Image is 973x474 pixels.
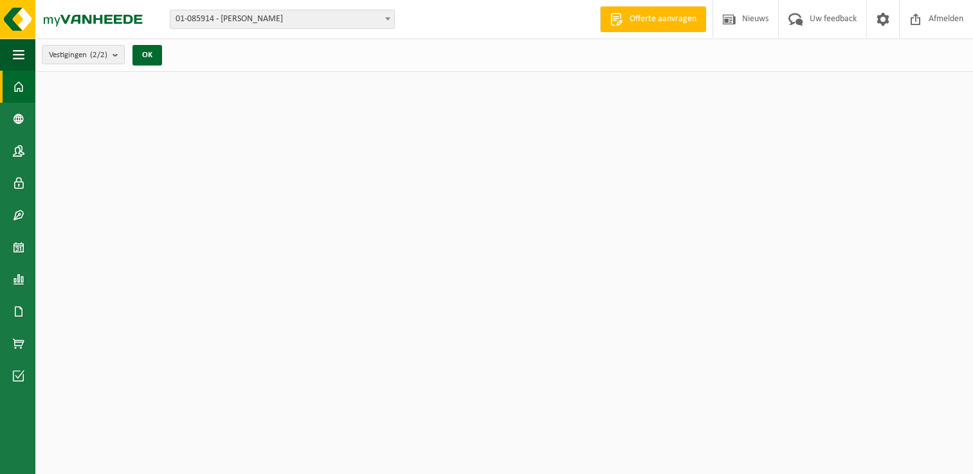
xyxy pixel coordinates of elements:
[626,13,700,26] span: Offerte aanvragen
[49,46,107,65] span: Vestigingen
[42,45,125,64] button: Vestigingen(2/2)
[90,51,107,59] count: (2/2)
[170,10,394,28] span: 01-085914 - ROEDTS KRISTOF BAKKERIJ - MOERKERKE
[132,45,162,66] button: OK
[600,6,706,32] a: Offerte aanvragen
[170,10,395,29] span: 01-085914 - ROEDTS KRISTOF BAKKERIJ - MOERKERKE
